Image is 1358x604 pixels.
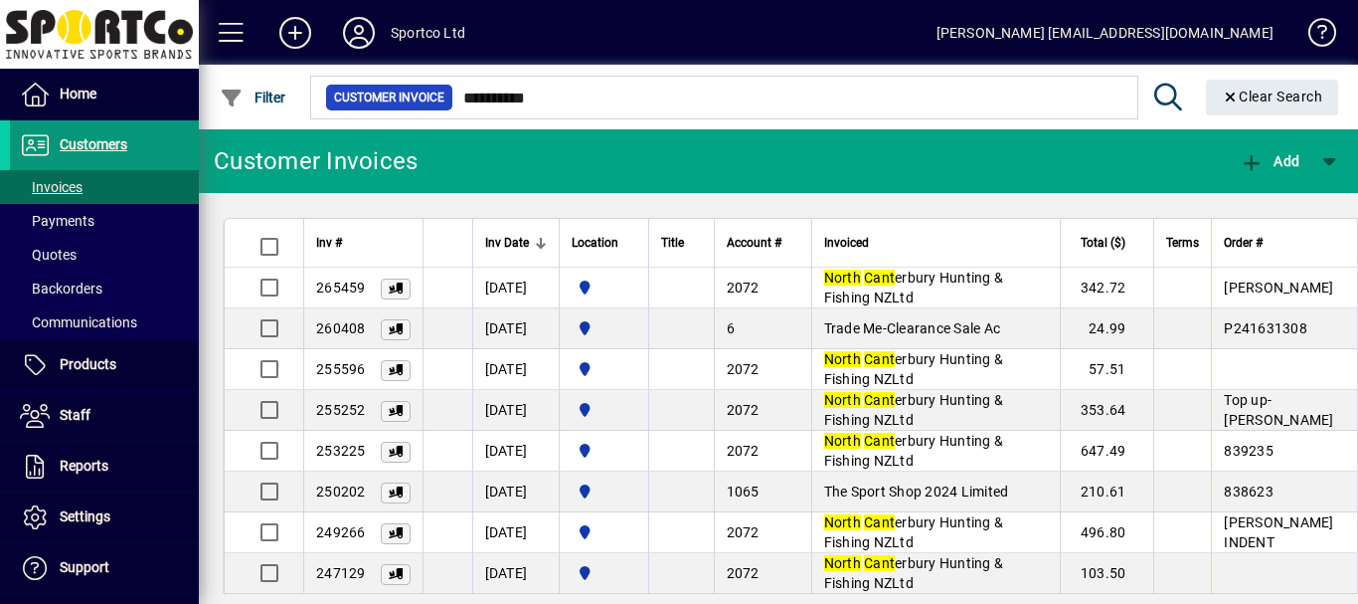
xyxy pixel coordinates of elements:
span: erbury Hunting & Fishing NZLtd [824,555,1004,591]
a: Backorders [10,272,199,305]
em: North [824,433,861,449]
span: 265459 [316,280,366,296]
div: [PERSON_NAME] [EMAIL_ADDRESS][DOMAIN_NAME] [936,17,1273,49]
span: erbury Hunting & Fishing NZLtd [824,270,1004,305]
span: Invoiced [824,232,869,254]
span: Sportco Ltd Warehouse [572,317,636,339]
em: Cant [864,433,895,449]
span: 2072 [727,565,760,581]
span: Sportco Ltd Warehouse [572,562,636,584]
em: North [824,270,861,286]
span: Communications [20,314,137,330]
span: 260408 [316,320,366,336]
span: 6 [727,320,735,336]
span: 839235 [1224,443,1273,459]
span: Reports [60,458,108,474]
span: Products [60,356,116,372]
span: Staff [60,407,90,423]
span: 2072 [727,524,760,540]
span: Home [60,86,96,101]
em: Cant [864,555,895,571]
em: Cant [864,270,895,286]
span: 250202 [316,484,366,500]
button: Filter [215,80,291,115]
a: Home [10,70,199,119]
div: Location [572,232,636,254]
span: [PERSON_NAME] INDENT [1224,514,1333,550]
span: 255596 [316,361,366,377]
span: Sportco Ltd Warehouse [572,521,636,543]
div: Invoiced [824,232,1048,254]
td: 57.51 [1060,349,1154,390]
td: [DATE] [472,431,559,472]
button: Profile [327,15,391,51]
span: Sportco Ltd Warehouse [572,440,636,462]
span: Total ($) [1081,232,1125,254]
td: 24.99 [1060,308,1154,349]
a: Quotes [10,238,199,272]
span: erbury Hunting & Fishing NZLtd [824,433,1004,469]
em: North [824,351,861,367]
span: The Sport Shop 2024 Limited [824,484,1009,500]
span: 2072 [727,361,760,377]
td: [DATE] [472,308,559,349]
span: 255252 [316,402,366,418]
em: Cant [864,392,895,408]
button: Clear [1206,80,1339,115]
a: Support [10,543,199,593]
span: P241631308 [1224,320,1307,336]
span: Order # [1224,232,1263,254]
div: Sportco Ltd [391,17,465,49]
div: Inv # [316,232,411,254]
span: Location [572,232,618,254]
div: Inv Date [485,232,547,254]
a: Payments [10,204,199,238]
span: Settings [60,508,110,524]
div: Total ($) [1073,232,1144,254]
span: Terms [1166,232,1199,254]
span: Account # [727,232,781,254]
td: [DATE] [472,349,559,390]
span: Quotes [20,247,77,263]
span: 2072 [727,402,760,418]
span: Add [1240,153,1299,169]
span: Support [60,559,109,575]
em: North [824,392,861,408]
span: 253225 [316,443,366,459]
a: Staff [10,391,199,441]
td: [DATE] [472,268,559,308]
span: erbury Hunting & Fishing NZLtd [824,351,1004,387]
span: erbury Hunting & Fishing NZLtd [824,514,1004,550]
td: 353.64 [1060,390,1154,431]
span: Backorders [20,281,102,297]
span: Top up- [PERSON_NAME] [1224,392,1333,428]
em: Cant [864,351,895,367]
button: Add [1235,143,1304,179]
span: 2072 [727,443,760,459]
td: [DATE] [472,512,559,553]
em: North [824,514,861,530]
div: Order # [1224,232,1345,254]
td: [DATE] [472,472,559,512]
td: 342.72 [1060,268,1154,308]
span: Title [661,232,684,254]
a: Products [10,340,199,390]
a: Knowledge Base [1293,4,1333,69]
span: Sportco Ltd Warehouse [572,481,636,503]
a: Reports [10,442,199,492]
span: Clear Search [1222,89,1323,104]
td: [DATE] [472,553,559,594]
span: Filter [220,90,286,105]
span: Customers [60,136,127,152]
div: Customer Invoices [214,145,418,177]
td: 647.49 [1060,431,1154,472]
td: 210.61 [1060,472,1154,512]
span: 247129 [316,565,366,581]
span: Trade Me-Clearance Sale Ac [824,320,1001,336]
span: [PERSON_NAME] [1224,280,1333,296]
em: North [824,555,861,571]
a: Communications [10,305,199,339]
div: Account # [727,232,799,254]
td: 496.80 [1060,512,1154,553]
span: 2072 [727,280,760,296]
